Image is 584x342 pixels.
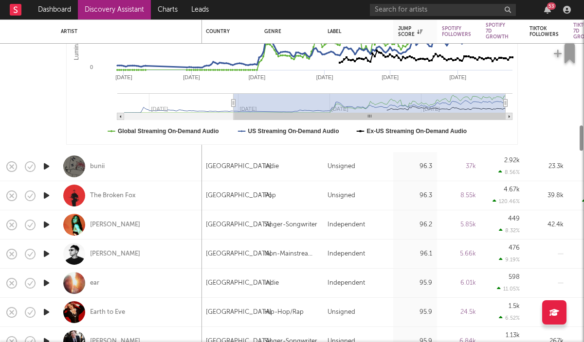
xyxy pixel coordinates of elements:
text: Ex-US Streaming On-Demand Audio [367,128,467,135]
div: 96.3 [398,190,432,202]
div: 96.3 [398,161,432,172]
div: 4.67k [504,187,520,193]
input: Search for artists [370,4,516,16]
div: 8.55k [442,190,476,202]
div: 24.5k [442,307,476,318]
div: [GEOGRAPHIC_DATA] [206,219,272,231]
div: Indie [264,277,279,289]
div: 95.9 [398,277,432,289]
div: Independent [328,219,365,231]
div: 449 [508,216,520,222]
div: Genre [264,29,313,34]
div: 5.85k [442,219,476,231]
div: 39.8k [529,190,564,202]
div: Independent [328,277,365,289]
text: 0 [90,64,93,70]
div: 1.13k [506,332,520,339]
div: Spotify 7D Growth [486,22,509,40]
div: Unsigned [328,190,355,202]
a: [PERSON_NAME] [90,221,140,229]
div: Label [328,29,383,34]
div: Artist [61,29,192,34]
div: 11.05 % [497,286,520,292]
a: [PERSON_NAME] [90,250,140,258]
div: Pop [264,190,276,202]
text: [DATE] [450,74,467,80]
div: Indie [264,161,279,172]
div: 23.3k [529,161,564,172]
text: [DATE] [183,74,200,80]
div: 8.32 % [499,227,520,234]
div: 243k [529,307,564,318]
div: Country [206,29,250,34]
button: 53 [544,6,551,14]
div: 9.19 % [499,256,520,263]
div: [GEOGRAPHIC_DATA] [206,277,272,289]
div: Unsigned [328,307,355,318]
div: [GEOGRAPHIC_DATA] [206,248,272,260]
div: Hip-Hop/Rap [264,307,304,318]
div: 95.9 [398,307,432,318]
div: Independent [328,248,365,260]
text: Global Streaming On-Demand Audio [118,128,219,135]
div: 120.46 % [493,198,520,205]
div: 53 [547,2,556,10]
text: [DATE] [382,74,399,80]
div: Unsigned [328,161,355,172]
div: 96.1 [398,248,432,260]
text: [DATE] [115,74,132,80]
div: 2.92k [504,157,520,164]
div: 42.4k [529,219,564,231]
div: [GEOGRAPHIC_DATA] [206,161,272,172]
a: Earth to Eve [90,308,125,317]
text: [DATE] [316,74,333,80]
div: 1.5k [509,303,520,309]
div: Jump Score [398,26,422,37]
text: US Streaming On-Demand Audio [248,128,339,135]
div: Non-Mainstream Electronic [264,248,318,260]
div: 6.52 % [499,315,520,321]
text: [DATE] [249,74,266,80]
div: Spotify Followers [442,26,471,37]
div: Singer-Songwriter [264,219,317,231]
div: 5.66k [442,248,476,260]
div: 476 [509,245,520,251]
div: [GEOGRAPHIC_DATA] [206,190,272,202]
a: The Broken Fox [90,191,136,200]
div: 6.01k [442,277,476,289]
div: 8.56 % [498,169,520,175]
div: 37k [442,161,476,172]
a: bunii [90,162,105,171]
div: 598 [509,274,520,280]
div: Tiktok Followers [529,26,559,37]
div: [GEOGRAPHIC_DATA] [206,307,272,318]
div: 96.2 [398,219,432,231]
a: ear [90,279,99,288]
